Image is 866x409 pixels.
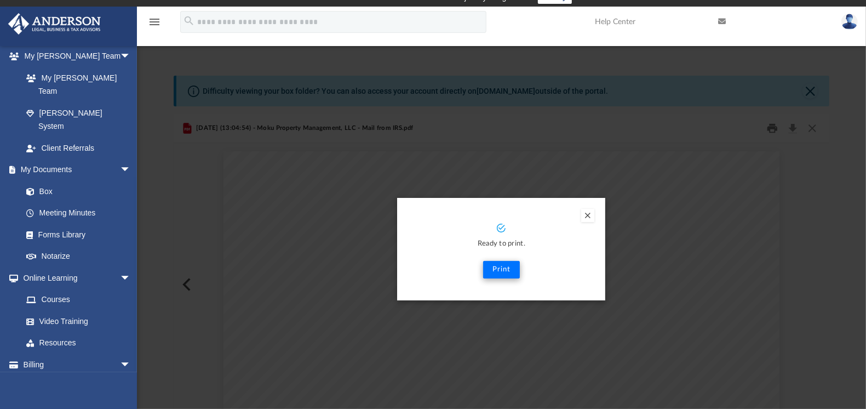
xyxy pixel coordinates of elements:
[148,21,161,29] a: menu
[15,102,142,137] a: [PERSON_NAME] System
[483,261,520,279] button: Print
[5,13,104,35] img: Anderson Advisors Platinum Portal
[183,15,195,27] i: search
[8,159,142,181] a: My Documentsarrow_drop_down
[408,238,594,251] p: Ready to print.
[841,14,858,30] img: User Pic
[15,289,142,311] a: Courses
[148,15,161,29] i: menu
[15,67,136,102] a: My [PERSON_NAME] Team
[15,180,136,202] a: Box
[8,267,142,289] a: Online Learningarrow_drop_down
[8,46,142,67] a: My [PERSON_NAME] Teamarrow_drop_down
[15,224,136,246] a: Forms Library
[15,137,142,159] a: Client Referrals
[8,354,147,376] a: Billingarrow_drop_down
[15,246,142,268] a: Notarize
[15,202,142,224] a: Meeting Minutes
[120,46,142,68] span: arrow_drop_down
[120,267,142,289] span: arrow_drop_down
[15,332,142,354] a: Resources
[120,159,142,181] span: arrow_drop_down
[15,310,136,332] a: Video Training
[120,354,142,376] span: arrow_drop_down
